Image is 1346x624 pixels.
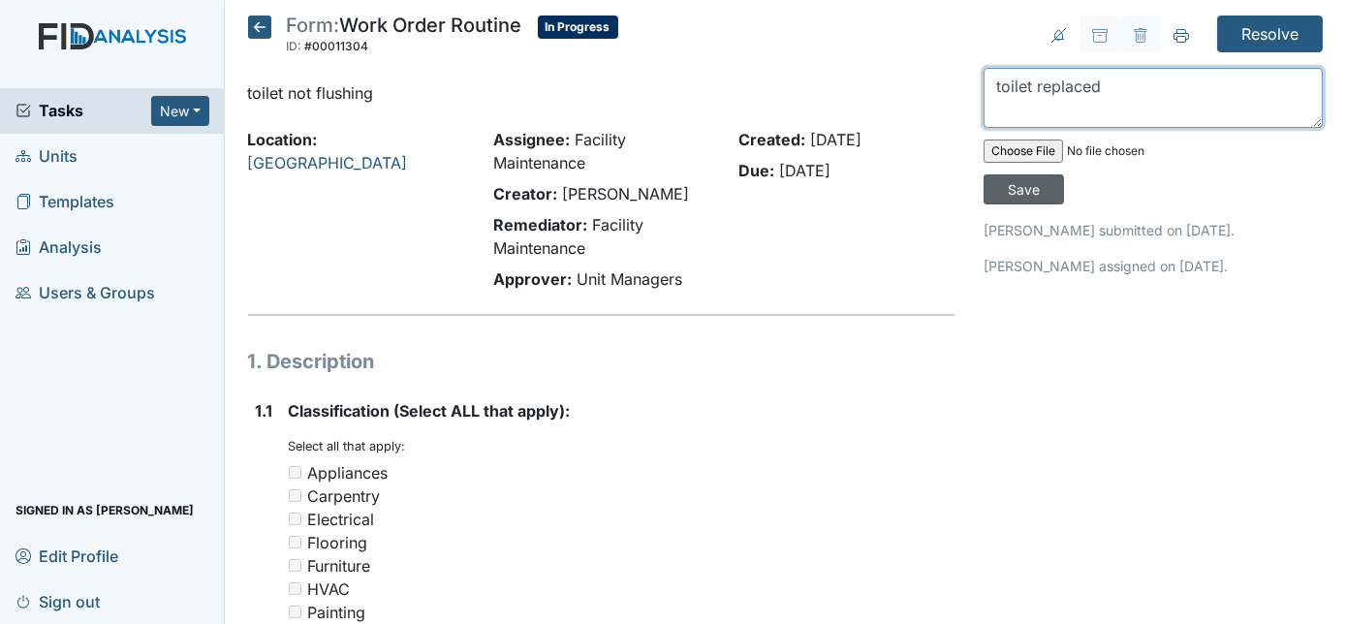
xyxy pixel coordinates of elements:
[738,130,805,149] strong: Created:
[289,439,406,453] small: Select all that apply:
[287,16,522,58] div: Work Order Routine
[538,16,618,39] span: In Progress
[308,461,389,484] div: Appliances
[1217,16,1323,52] input: Resolve
[493,130,570,149] strong: Assignee:
[984,174,1064,204] input: Save
[289,559,301,572] input: Furniture
[289,536,301,548] input: Flooring
[308,508,375,531] div: Electrical
[984,220,1323,240] p: [PERSON_NAME] submitted on [DATE].
[16,187,114,217] span: Templates
[738,161,774,180] strong: Due:
[305,39,369,53] span: #00011304
[16,495,194,525] span: Signed in as [PERSON_NAME]
[287,39,302,53] span: ID:
[16,278,155,308] span: Users & Groups
[248,81,955,105] p: toilet not flushing
[493,184,557,203] strong: Creator:
[16,233,102,263] span: Analysis
[248,130,318,149] strong: Location:
[493,215,587,234] strong: Remediator:
[308,531,368,554] div: Flooring
[16,99,151,122] a: Tasks
[289,489,301,502] input: Carpentry
[248,153,408,172] a: [GEOGRAPHIC_DATA]
[16,541,118,571] span: Edit Profile
[16,141,78,172] span: Units
[289,401,571,421] span: Classification (Select ALL that apply):
[308,577,351,601] div: HVAC
[810,130,861,149] span: [DATE]
[248,347,955,376] h1: 1. Description
[308,484,381,508] div: Carpentry
[493,269,572,289] strong: Approver:
[151,96,209,126] button: New
[289,582,301,595] input: HVAC
[779,161,830,180] span: [DATE]
[308,601,366,624] div: Painting
[256,399,273,422] label: 1.1
[577,269,682,289] span: Unit Managers
[289,606,301,618] input: Painting
[984,256,1323,276] p: [PERSON_NAME] assigned on [DATE].
[289,466,301,479] input: Appliances
[287,14,340,37] span: Form:
[562,184,689,203] span: [PERSON_NAME]
[289,513,301,525] input: Electrical
[16,586,100,616] span: Sign out
[308,554,371,577] div: Furniture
